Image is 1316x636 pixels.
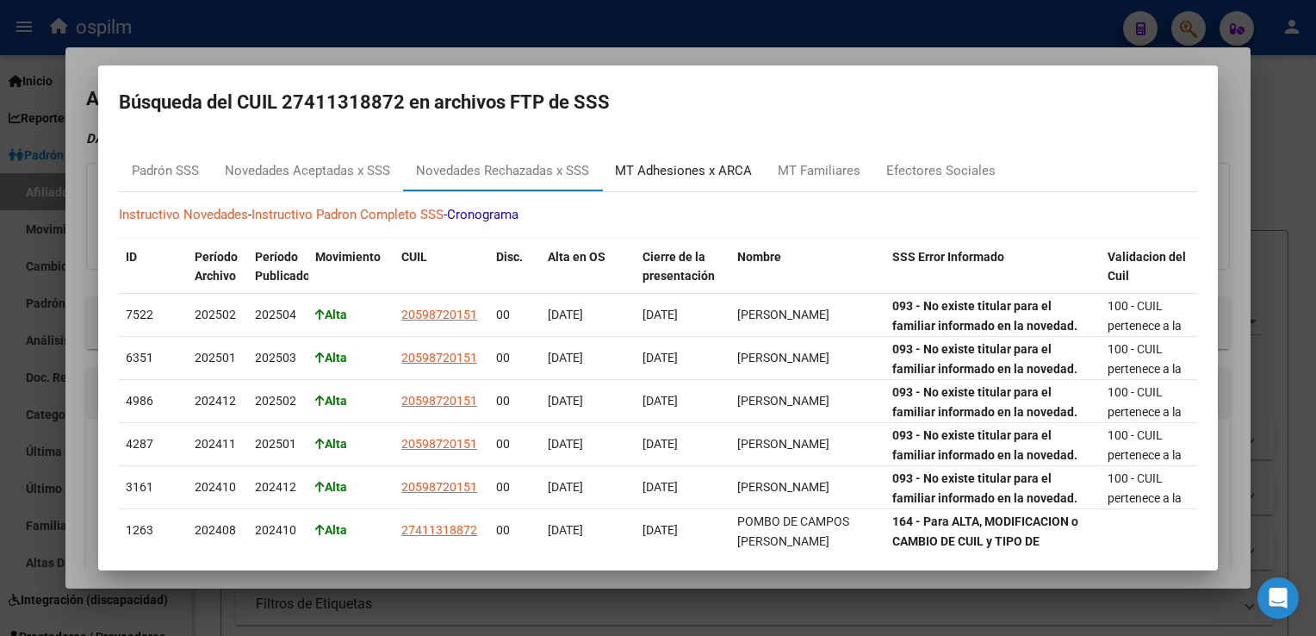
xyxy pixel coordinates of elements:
[737,250,781,264] span: Nombre
[1108,385,1182,439] span: 100 - CUIL pertenece a la persona - OK
[737,394,829,408] span: [PERSON_NAME]
[730,239,885,296] datatable-header-cell: Nombre
[401,480,477,494] span: 20598720151
[548,394,583,408] span: [DATE]
[394,239,489,296] datatable-header-cell: CUIL
[892,385,1077,419] strong: 093 - No existe titular para el familiar informado en la novedad.
[885,239,1101,296] datatable-header-cell: SSS Error Informado
[737,514,849,548] span: POMBO DE CAMPOS [PERSON_NAME]
[126,480,153,494] span: 3161
[195,394,236,408] span: 202412
[119,239,188,296] datatable-header-cell: ID
[1108,471,1182,525] span: 100 - CUIL pertenece a la persona - OK
[126,523,153,537] span: 1263
[308,239,394,296] datatable-header-cell: Movimiento
[737,351,829,365] span: [PERSON_NAME]
[315,250,381,264] span: Movimiento
[1195,239,1290,296] datatable-header-cell: Cuil Error
[126,250,137,264] span: ID
[195,523,236,537] span: 202408
[892,250,1004,264] span: SSS Error Informado
[401,394,477,408] span: 20598720151
[401,308,477,321] span: 20598720151
[315,308,347,321] strong: Alta
[496,250,523,264] span: Disc.
[496,348,534,368] div: 00
[119,205,1197,225] p: - -
[251,207,444,222] a: Instructivo Padron Completo SSS
[548,308,583,321] span: [DATE]
[642,308,678,321] span: [DATE]
[126,308,153,321] span: 7522
[1257,577,1299,619] div: Open Intercom Messenger
[255,394,296,408] span: 202502
[416,161,589,181] div: Novedades Rechazadas x SSS
[548,437,583,451] span: [DATE]
[255,308,296,321] span: 202504
[195,480,236,494] span: 202410
[315,437,347,451] strong: Alta
[636,239,730,296] datatable-header-cell: Cierre de la presentación
[892,428,1077,462] strong: 093 - No existe titular para el familiar informado en la novedad.
[195,351,236,365] span: 202501
[737,308,829,321] span: [PERSON_NAME]
[496,434,534,454] div: 00
[541,239,636,296] datatable-header-cell: Alta en OS
[315,523,347,537] strong: Alta
[195,250,238,284] span: Período Archivo
[642,250,715,284] span: Cierre de la presentación
[255,437,296,451] span: 202501
[188,239,248,296] datatable-header-cell: Período Archivo
[548,351,583,365] span: [DATE]
[496,305,534,325] div: 00
[119,207,248,222] a: Instructivo Novedades
[737,437,829,451] span: [PERSON_NAME]
[255,250,310,284] span: Período Publicado
[315,394,347,408] strong: Alta
[496,521,534,540] div: 00
[126,437,153,451] span: 4287
[548,480,583,494] span: [DATE]
[255,480,296,494] span: 202412
[255,351,296,365] span: 202503
[401,523,477,537] span: 27411318872
[1108,299,1182,352] span: 100 - CUIL pertenece a la persona - OK
[642,480,678,494] span: [DATE]
[886,161,996,181] div: Efectores Sociales
[892,514,1078,587] strong: 164 - Para ALTA, MODIFICACION o CAMBIO DE CUIL y TIPO DE BENEFICIARIO=0 el CUIL DEL TITULAR debe ...
[447,207,518,222] a: Cronograma
[778,161,860,181] div: MT Familiares
[642,437,678,451] span: [DATE]
[248,239,308,296] datatable-header-cell: Período Publicado
[737,480,829,494] span: [PERSON_NAME]
[1108,428,1182,482] span: 100 - CUIL pertenece a la persona - OK
[892,342,1077,376] strong: 093 - No existe titular para el familiar informado en la novedad.
[315,351,347,365] strong: Alta
[119,86,1197,119] h2: Búsqueda del CUIL 27411318872 en archivos FTP de SSS
[496,391,534,411] div: 00
[132,161,199,181] div: Padrón SSS
[1108,342,1182,396] span: 100 - CUIL pertenece a la persona - OK
[642,351,678,365] span: [DATE]
[1101,239,1195,296] datatable-header-cell: Validacion del Cuil
[642,394,678,408] span: [DATE]
[892,299,1077,333] strong: 093 - No existe titular para el familiar informado en la novedad.
[195,308,236,321] span: 202502
[401,250,427,264] span: CUIL
[642,523,678,537] span: [DATE]
[126,351,153,365] span: 6351
[255,523,296,537] span: 202410
[195,437,236,451] span: 202411
[615,161,752,181] div: MT Adhesiones x ARCA
[401,437,477,451] span: 20598720151
[126,394,153,408] span: 4986
[548,250,605,264] span: Alta en OS
[548,523,583,537] span: [DATE]
[401,351,477,365] span: 20598720151
[315,480,347,494] strong: Alta
[496,477,534,497] div: 00
[1108,250,1186,284] span: Validacion del Cuil
[489,239,541,296] datatable-header-cell: Disc.
[225,161,390,181] div: Novedades Aceptadas x SSS
[892,471,1077,505] strong: 093 - No existe titular para el familiar informado en la novedad.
